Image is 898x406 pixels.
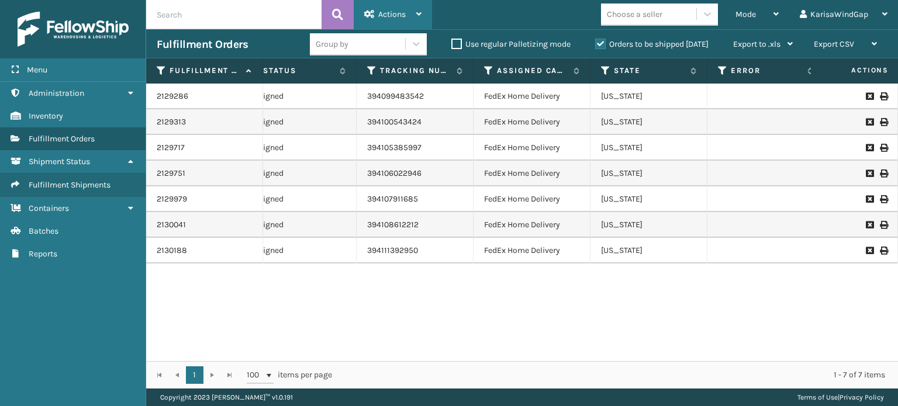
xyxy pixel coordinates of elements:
span: Fulfillment Shipments [29,180,110,190]
i: Request to Be Cancelled [866,92,873,100]
span: Administration [29,88,84,98]
a: 2129286 [157,91,188,102]
td: [US_STATE] [590,109,707,135]
span: 100 [247,369,264,381]
div: 1 - 7 of 7 items [348,369,885,381]
a: 394107911685 [367,194,418,204]
span: Menu [27,65,47,75]
td: FedEx Home Delivery [474,109,590,135]
a: 2129313 [157,116,186,128]
h3: Fulfillment Orders [157,37,248,51]
a: 394099483542 [367,91,424,101]
td: [US_STATE] [590,238,707,263]
i: Request to Be Cancelled [866,118,873,126]
span: Actions [814,61,896,80]
i: Print Label [880,247,887,255]
span: items per page [247,366,332,384]
i: Print Label [880,92,887,100]
a: 394111392950 [367,245,418,255]
td: Assigned [240,109,357,135]
span: Fulfillment Orders [29,134,95,144]
a: 2130188 [157,245,187,256]
i: Print Label [880,221,887,229]
a: 2129717 [157,142,185,154]
td: [US_STATE] [590,212,707,238]
i: Print Label [880,144,887,152]
td: [US_STATE] [590,135,707,161]
label: Status [263,65,334,76]
label: Use regular Palletizing mode [451,39,571,49]
label: Error [731,65,802,76]
span: Containers [29,203,69,213]
a: Terms of Use [797,393,838,401]
td: FedEx Home Delivery [474,135,590,161]
td: Assigned [240,212,357,238]
span: Actions [378,9,406,19]
span: Export CSV [814,39,854,49]
label: Orders to be shipped [DATE] [595,39,709,49]
div: | [797,388,884,406]
td: FedEx Home Delivery [474,238,590,263]
i: Request to Be Cancelled [866,195,873,203]
td: Assigned [240,186,357,212]
a: 394100543424 [367,117,422,127]
div: Group by [316,38,348,50]
label: State [614,65,685,76]
a: 2129979 [157,193,187,205]
img: logo [18,12,129,47]
td: FedEx Home Delivery [474,84,590,109]
a: 1 [186,366,203,384]
span: Export to .xls [733,39,780,49]
label: Fulfillment Order Id [170,65,240,76]
div: Choose a seller [607,8,662,20]
td: [US_STATE] [590,161,707,186]
a: Privacy Policy [840,393,884,401]
td: FedEx Home Delivery [474,212,590,238]
i: Print Label [880,118,887,126]
label: Tracking Number [380,65,451,76]
label: Assigned Carrier Service [497,65,568,76]
i: Request to Be Cancelled [866,221,873,229]
span: Shipment Status [29,157,90,166]
i: Request to Be Cancelled [866,144,873,152]
td: Assigned [240,238,357,263]
a: 2130041 [157,219,186,231]
p: Copyright 2023 [PERSON_NAME]™ v 1.0.191 [160,388,293,406]
span: Inventory [29,111,63,121]
i: Request to Be Cancelled [866,169,873,178]
span: Mode [735,9,756,19]
td: Assigned [240,161,357,186]
td: Assigned [240,84,357,109]
td: [US_STATE] [590,84,707,109]
td: FedEx Home Delivery [474,161,590,186]
span: Reports [29,249,57,259]
i: Request to Be Cancelled [866,247,873,255]
a: 394108612212 [367,220,419,230]
td: Assigned [240,135,357,161]
i: Print Label [880,195,887,203]
a: 394105385997 [367,143,422,152]
a: 2129751 [157,168,185,179]
td: [US_STATE] [590,186,707,212]
i: Print Label [880,169,887,178]
a: 394106022946 [367,168,422,178]
td: FedEx Home Delivery [474,186,590,212]
span: Batches [29,226,58,236]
